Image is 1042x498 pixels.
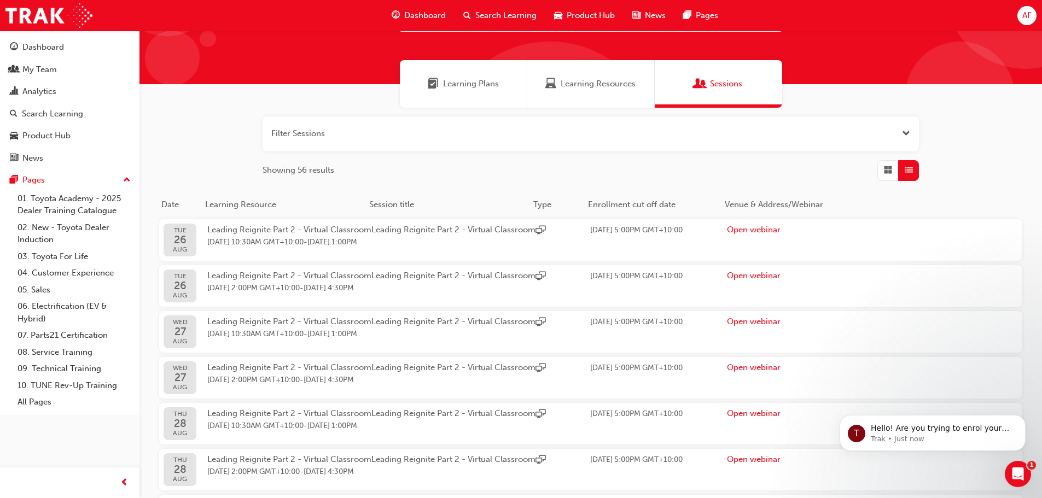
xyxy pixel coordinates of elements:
[207,282,371,295] span: -
[392,9,400,22] span: guage-icon
[173,246,187,253] span: AUG
[710,78,742,90] span: Sessions
[207,317,371,326] span: Leading Reignite Part 2 - Virtual Classroom
[159,357,1022,399] a: WED27AUGLeading Reignite Part 2 - Virtual Classroom[DATE] 2:00PM GMT+10:00-[DATE] 4:30PMLeading R...
[443,78,499,90] span: Learning Plans
[400,60,527,108] a: Learning PlansLearning Plans
[455,4,545,27] a: search-iconSearch Learning
[4,170,135,190] button: Pages
[404,9,446,22] span: Dashboard
[159,449,1022,490] button: THU28AUGLeading Reignite Part 2 - Virtual Classroom[DATE] 2:00PM GMT+10:00-[DATE] 4:30PMLeading R...
[696,9,718,22] span: Pages
[173,273,187,280] span: TUE
[428,78,439,90] span: Learning Plans
[590,455,683,464] span: 27 Aug 2025 5:00PM GMT+10:00
[371,271,535,280] span: Leading Reignite Part 2 - Virtual Classroom
[4,126,135,146] a: Product Hub
[207,328,371,341] span: -
[307,329,357,338] span: 27 Aug 2025 1:00PM
[727,269,781,282] button: Open webinar
[120,476,129,490] span: prev-icon
[905,164,913,177] span: List
[22,41,64,54] div: Dashboard
[10,175,18,185] span: pages-icon
[4,81,135,102] a: Analytics
[535,317,545,329] span: sessionType_ONLINE_URL-icon
[5,3,92,28] img: Trak
[205,200,276,209] span: Learning Resource
[823,392,1042,468] iframe: Intercom notifications message
[727,224,781,236] button: Open webinar
[13,327,135,344] a: 07. Parts21 Certification
[383,4,455,27] a: guage-iconDashboard
[727,453,781,466] button: Open webinar
[207,329,304,338] span: 27 Aug 2025 10:30AM GMT+10:00
[173,234,187,245] span: 26
[173,338,188,345] span: AUG
[173,227,187,234] span: TUE
[173,319,188,326] span: WED
[10,65,18,75] span: people-icon
[304,375,354,384] span: 27 Aug 2025 4:30PM
[173,292,187,299] span: AUG
[207,225,371,235] span: Leading Reignite Part 2 - Virtual Classroom
[207,374,371,386] span: -
[10,154,18,163] span: news-icon
[173,365,188,372] span: WED
[727,407,781,420] button: Open webinar
[173,430,187,437] span: AUG
[263,164,334,177] span: Showing 56 results
[173,326,188,337] span: 27
[173,411,187,418] span: THU
[590,409,683,418] span: 27 Aug 2025 5:00PM GMT+10:00
[22,152,43,165] div: News
[632,9,641,22] span: news-icon
[590,317,683,326] span: 26 Aug 2025 5:00PM GMT+10:00
[590,225,683,235] span: 25 Aug 2025 5:00PM GMT+10:00
[674,4,727,27] a: pages-iconPages
[590,271,683,280] span: 25 Aug 2025 5:00PM GMT+10:00
[727,315,781,328] button: Open webinar
[13,265,135,282] a: 04. Customer Experience
[902,127,910,140] button: Open the filter
[4,60,135,80] a: My Team
[13,344,135,361] a: 08. Service Training
[567,9,615,22] span: Product Hub
[1005,461,1031,487] iframe: Intercom live chat
[371,225,535,235] span: Leading Reignite Part 2 - Virtual Classroom
[207,454,371,464] span: Leading Reignite Part 2 - Virtual Classroom
[535,271,545,283] span: sessionType_ONLINE_URL-icon
[207,466,371,478] span: -
[535,225,545,237] span: sessionType_ONLINE_URL-icon
[159,403,1022,444] button: THU28AUGLeading Reignite Part 2 - Virtual Classroom[DATE] 10:30AM GMT+10:00-[DATE] 1:00PMLeading ...
[159,219,1022,261] button: TUE26AUGLeading Reignite Part 2 - Virtual Classroom[DATE] 10:30AM GMT+10:00-[DATE] 1:00PMLeading ...
[527,60,655,108] a: Learning ResourcesLearning Resources
[123,173,131,188] span: up-icon
[22,174,45,186] div: Pages
[554,9,562,22] span: car-icon
[1022,9,1032,22] span: AF
[10,87,18,97] span: chart-icon
[727,361,781,374] button: Open webinar
[22,108,83,120] div: Search Learning
[4,104,135,124] a: Search Learning
[475,9,537,22] span: Search Learning
[159,311,1022,353] button: WED27AUGLeading Reignite Part 2 - Virtual Classroom[DATE] 10:30AM GMT+10:00-[DATE] 1:00PMLeading ...
[588,200,676,209] span: Enrollment cut off date
[725,200,823,209] span: Venue & Address/Webinar
[13,190,135,219] a: 01. Toyota Academy - 2025 Dealer Training Catalogue
[22,85,56,98] div: Analytics
[13,298,135,327] a: 06. Electrification (EV & Hybrid)
[13,248,135,265] a: 03. Toyota For Life
[173,418,187,429] span: 28
[10,109,18,119] span: search-icon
